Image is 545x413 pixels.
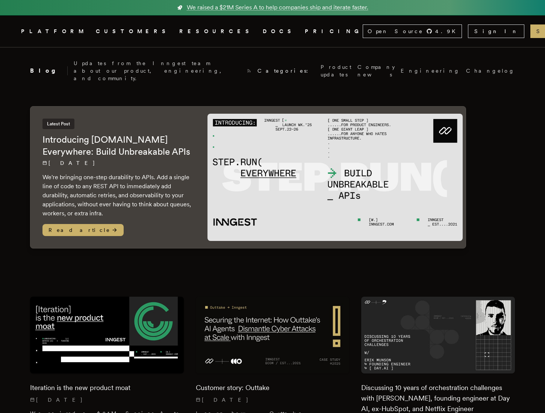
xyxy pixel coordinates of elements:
p: [DATE] [30,396,184,404]
span: We raised a $21M Series A to help companies ship and iterate faster. [187,3,368,12]
h2: Introducing [DOMAIN_NAME] Everywhere: Build Unbreakable APIs [42,134,192,158]
button: RESOURCES [179,27,254,36]
span: Latest Post [42,119,74,129]
span: Open Source [368,27,423,35]
span: Read article [42,224,124,236]
img: Featured image for Discussing 10 years of orchestration challenges with Erik Munson, founding eng... [361,297,515,373]
h2: Blog [30,66,68,75]
h2: Customer story: Outtake [196,383,350,393]
a: Company news [357,63,395,78]
a: Latest PostIntroducing [DOMAIN_NAME] Everywhere: Build Unbreakable APIs[DATE] We're bringing one-... [30,106,466,248]
button: PLATFORM [21,27,87,36]
a: DOCS [263,27,296,36]
p: [DATE] [42,159,192,167]
img: Featured image for Customer story: Outtake blog post [196,297,350,373]
a: Sign In [468,24,524,38]
span: Categories: [257,67,315,75]
a: Engineering [401,67,460,75]
a: PRICING [305,27,363,36]
img: Featured image for Iteration is the new product moat blog post [30,297,184,373]
h2: Iteration is the new product moat [30,383,184,393]
p: We're bringing one-step durability to APIs. Add a single line of code to any REST API to immediat... [42,173,192,218]
a: Product updates [321,63,351,78]
p: Updates from the Inngest team about our product, engineering, and community. [74,59,241,82]
a: Changelog [466,67,515,75]
span: 4.9 K [435,27,460,35]
a: CUSTOMERS [96,27,170,36]
img: Featured image for Introducing Step.Run Everywhere: Build Unbreakable APIs blog post [207,114,463,241]
p: [DATE] [196,396,350,404]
